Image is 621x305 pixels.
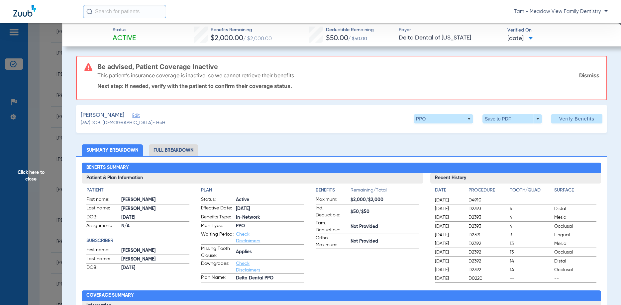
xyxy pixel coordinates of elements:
app-breakdown-title: Surface [554,187,596,196]
h3: Be advised, Patient Coverage Inactive [97,63,599,70]
span: -- [554,197,596,203]
span: Fam. Deductible: [316,220,348,234]
span: D2393 [468,205,507,212]
span: [DATE] [435,249,463,256]
span: Lingual [554,232,596,238]
app-breakdown-title: Benefits [316,187,351,196]
span: [DATE] [435,205,463,212]
span: -- [510,197,552,203]
span: [DATE] [435,197,463,203]
span: Maximum: [316,196,348,204]
span: [DATE] [236,205,304,212]
span: Mesial [554,214,596,221]
li: Summary Breakdown [82,144,143,156]
span: Payer [399,27,501,34]
input: Search for patients [83,5,166,18]
span: Applies [236,249,304,256]
span: 13 [510,249,552,256]
span: Verified On [507,27,610,34]
p: This patient’s insurance coverage is inactive, so we cannot retrieve their benefits. [97,72,295,79]
span: DOB: [86,214,119,222]
p: Next step: If needed, verify with the patient to confirm their coverage status. [97,83,599,89]
span: -- [554,275,596,282]
h4: Tooth/Quad [510,187,552,194]
a: Check Disclaimers [236,232,260,243]
span: $2,000/$2,000 [351,196,419,203]
span: 4 [510,223,552,230]
span: 14 [510,267,552,273]
span: 3 [510,232,552,238]
span: [PERSON_NAME] [121,205,189,212]
h4: Patient [86,187,189,194]
iframe: Chat Widget [588,273,621,305]
span: D2392 [468,267,507,273]
span: 4 [510,205,552,212]
span: Downgrades: [201,260,234,273]
button: PPO [414,114,473,123]
span: Tam - Meadow View Family Dentistry [514,8,608,15]
span: Ortho Maximum: [316,235,348,249]
img: error-icon [84,63,92,71]
span: 13 [510,240,552,247]
span: [DATE] [435,240,463,247]
a: Check Disclaimers [236,261,260,272]
span: D2391 [468,232,507,238]
span: Verify Benefits [559,116,594,121]
span: D0220 [468,275,507,282]
span: Last name: [86,256,119,264]
app-breakdown-title: Tooth/Quad [510,187,552,196]
span: Delta Dental of [US_STATE] [399,34,501,42]
h3: Recent History [430,173,601,184]
span: Ind. Deductible: [316,205,348,219]
span: Edit [132,113,138,119]
span: Distal [554,205,596,212]
span: $2,000.00 [211,35,243,42]
span: [DATE] [121,214,189,221]
span: 14 [510,258,552,265]
img: Search Icon [86,9,92,15]
h4: Surface [554,187,596,194]
span: [DATE] [435,258,463,265]
span: Status: [201,196,234,204]
h4: Subscriber [86,237,189,244]
h2: Coverage Summary [82,290,601,301]
span: [DATE] [435,232,463,238]
span: D2393 [468,223,507,230]
span: [PERSON_NAME] [81,111,124,119]
h4: Benefits [316,187,351,194]
span: D2392 [468,249,507,256]
span: (367) DOB: [DEMOGRAPHIC_DATA] - HoH [81,119,165,126]
span: [DATE] [435,275,463,282]
span: Active [113,34,136,43]
span: Deductible Remaining [326,27,374,34]
span: Remaining/Total [351,187,419,196]
span: Benefits Type: [201,214,234,222]
span: D2392 [468,240,507,247]
span: First name: [86,247,119,255]
span: / $50.00 [348,37,367,41]
span: [PERSON_NAME] [121,196,189,203]
span: Assignment: [86,222,119,230]
span: [DATE] [435,214,463,221]
span: Occlusal [554,249,596,256]
span: [PERSON_NAME] [121,256,189,263]
span: Last name: [86,205,119,213]
h2: Benefits Summary [82,163,601,173]
span: [DATE] [435,223,463,230]
span: [DATE] [121,265,189,271]
span: [DATE] [507,35,533,43]
span: 4 [510,214,552,221]
span: $50.00 [326,35,348,42]
h4: Date [435,187,463,194]
app-breakdown-title: Date [435,187,463,196]
span: Plan Type: [201,222,234,230]
button: Save to PDF [482,114,542,123]
h4: Plan [201,187,304,194]
span: $50/$50 [351,208,419,215]
span: Status [113,27,136,34]
span: Benefits Remaining [211,27,272,34]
